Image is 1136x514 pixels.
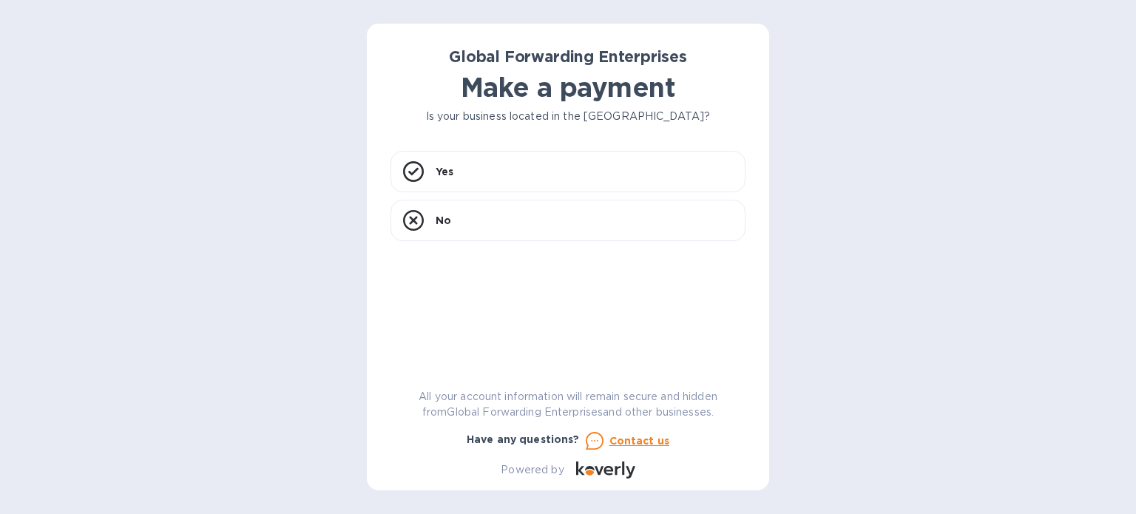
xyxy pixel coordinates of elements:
[390,72,745,103] h1: Make a payment
[436,164,453,179] p: Yes
[436,213,451,228] p: No
[449,47,687,66] b: Global Forwarding Enterprises
[501,462,564,478] p: Powered by
[467,433,580,445] b: Have any questions?
[609,435,670,447] u: Contact us
[390,109,745,124] p: Is your business located in the [GEOGRAPHIC_DATA]?
[390,389,745,420] p: All your account information will remain secure and hidden from Global Forwarding Enterprises and...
